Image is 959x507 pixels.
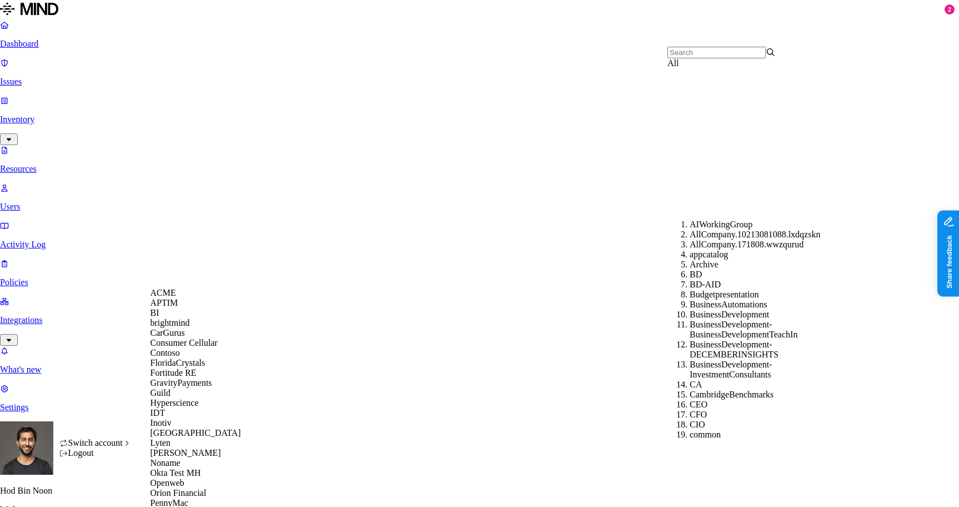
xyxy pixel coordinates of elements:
span: BI [150,308,159,317]
span: GravityPayments [150,378,212,387]
span: CarGurus [150,328,185,337]
span: Switch account [68,438,123,448]
span: Openweb [150,478,184,488]
span: [GEOGRAPHIC_DATA] [150,428,241,438]
span: [PERSON_NAME] [150,448,221,458]
span: Contoso [150,348,180,357]
div: Logout [59,448,132,458]
span: Lyten [150,438,170,448]
span: brightmind [150,318,190,327]
span: Inotiv [150,418,172,428]
span: APTIM [150,298,178,307]
span: Okta Test MH [150,468,201,478]
span: FloridaCrystals [150,358,205,367]
span: Orion Financial [150,488,207,498]
span: ACME [150,288,176,297]
span: Guild [150,388,170,397]
span: Hyperscience [150,398,199,407]
span: Fortitude RE [150,368,197,377]
span: IDT [150,408,165,417]
span: Consumer Cellular [150,338,218,347]
span: Noname [150,458,180,468]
